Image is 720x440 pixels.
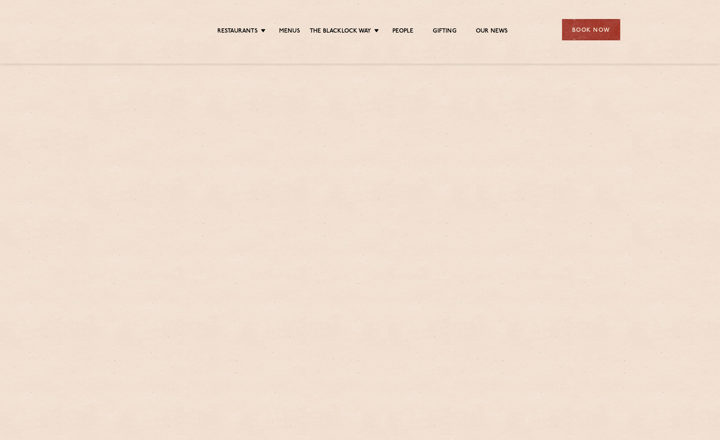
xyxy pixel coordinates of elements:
a: Our News [476,28,508,36]
a: Gifting [433,28,456,36]
a: People [392,28,413,36]
div: Book Now [562,19,620,40]
a: Menus [279,28,300,36]
a: The Blacklock Way [310,28,371,36]
img: svg%3E [100,7,167,52]
a: Restaurants [217,28,258,36]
